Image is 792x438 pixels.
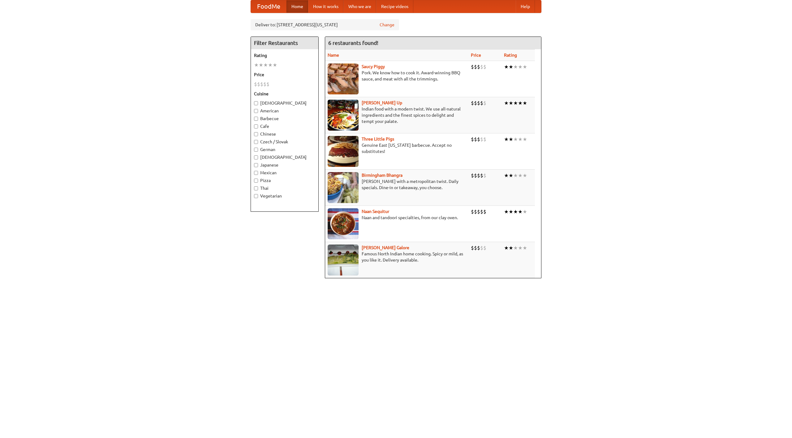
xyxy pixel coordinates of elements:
[254,52,315,59] h5: Rating
[474,63,477,70] li: $
[483,63,486,70] li: $
[266,81,269,88] li: $
[254,101,258,105] input: [DEMOGRAPHIC_DATA]
[483,208,486,215] li: $
[509,172,513,179] li: ★
[518,208,523,215] li: ★
[254,148,258,152] input: German
[513,100,518,106] li: ★
[518,136,523,143] li: ★
[480,136,483,143] li: $
[328,251,466,263] p: Famous North Indian home cooking. Spicy or mild, as you like it. Delivery available.
[523,63,527,70] li: ★
[254,179,258,183] input: Pizza
[328,63,359,94] img: saucy.jpg
[251,19,399,30] div: Deliver to: [STREET_ADDRESS][US_STATE]
[254,108,315,114] label: American
[328,70,466,82] p: Pork. We know how to cook it. Award-winning BBQ sauce, and meat with all the trimmings.
[251,0,286,13] a: FoodMe
[254,162,315,168] label: Japanese
[254,186,258,190] input: Thai
[518,63,523,70] li: ★
[254,155,258,159] input: [DEMOGRAPHIC_DATA]
[254,115,315,122] label: Barbecue
[254,91,315,97] h5: Cuisine
[328,208,359,239] img: naansequitur.jpg
[504,208,509,215] li: ★
[263,81,266,88] li: $
[328,136,359,167] img: littlepigs.jpg
[254,146,315,153] label: German
[471,245,474,251] li: $
[273,62,277,68] li: ★
[523,172,527,179] li: ★
[477,136,480,143] li: $
[474,208,477,215] li: $
[471,136,474,143] li: $
[480,245,483,251] li: $
[477,245,480,251] li: $
[474,100,477,106] li: $
[254,170,315,176] label: Mexican
[474,172,477,179] li: $
[268,62,273,68] li: ★
[513,208,518,215] li: ★
[254,72,315,78] h5: Price
[471,63,474,70] li: $
[504,100,509,106] li: ★
[254,131,315,137] label: Chinese
[328,245,359,275] img: currygalore.jpg
[471,100,474,106] li: $
[523,136,527,143] li: ★
[471,208,474,215] li: $
[513,172,518,179] li: ★
[343,0,376,13] a: Who we are
[254,154,315,160] label: [DEMOGRAPHIC_DATA]
[483,172,486,179] li: $
[504,53,517,58] a: Rating
[480,208,483,215] li: $
[513,63,518,70] li: ★
[480,63,483,70] li: $
[509,63,513,70] li: ★
[254,81,257,88] li: $
[254,163,258,167] input: Japanese
[254,139,315,145] label: Czech / Slovak
[260,81,263,88] li: $
[257,81,260,88] li: $
[509,208,513,215] li: ★
[362,245,409,250] a: [PERSON_NAME] Galore
[471,53,481,58] a: Price
[523,245,527,251] li: ★
[254,109,258,113] input: American
[523,208,527,215] li: ★
[328,106,466,124] p: Indian food with a modern twist. We use all-natural ingredients and the finest spices to delight ...
[362,64,385,69] a: Saucy Piggy
[504,63,509,70] li: ★
[518,172,523,179] li: ★
[504,245,509,251] li: ★
[328,178,466,191] p: [PERSON_NAME] with a metropolitan twist. Daily specials. Dine-in or takeaway, you choose.
[362,209,389,214] a: Naan Sequitur
[263,62,268,68] li: ★
[328,172,359,203] img: bhangra.jpg
[362,173,402,178] a: Birmingham Bhangra
[254,177,315,184] label: Pizza
[509,136,513,143] li: ★
[380,22,394,28] a: Change
[362,137,394,141] a: Three Little Pigs
[254,132,258,136] input: Chinese
[477,172,480,179] li: $
[362,100,402,105] a: [PERSON_NAME] Up
[509,100,513,106] li: ★
[254,193,315,199] label: Vegetarian
[259,62,263,68] li: ★
[286,0,308,13] a: Home
[483,100,486,106] li: $
[254,123,315,129] label: Cafe
[477,63,480,70] li: $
